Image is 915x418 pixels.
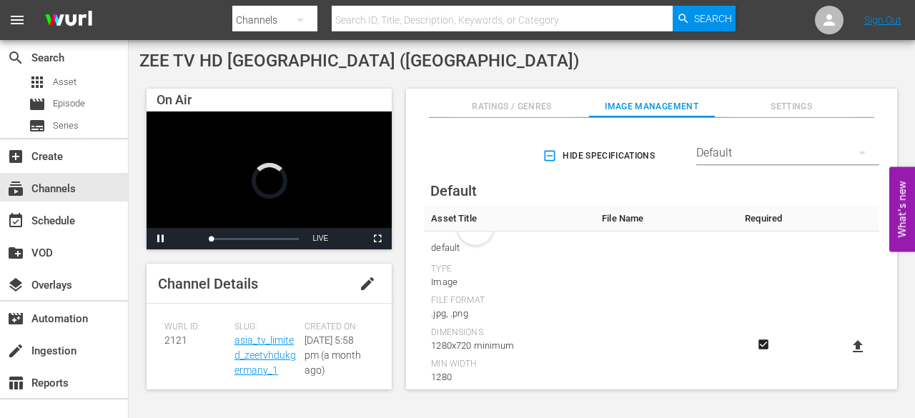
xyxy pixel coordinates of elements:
[540,136,661,176] button: Hide Specifications
[694,6,732,31] span: Search
[164,334,187,346] span: 2121
[7,244,24,262] span: VOD
[211,238,299,240] div: Progress Bar
[864,14,901,26] a: Sign Out
[755,338,772,351] svg: Required
[312,234,328,242] span: LIVE
[7,212,24,229] span: Schedule
[430,182,477,199] span: Default
[29,74,46,91] span: Asset
[29,117,46,134] span: Series
[335,228,363,249] button: Picture-in-Picture
[728,99,854,114] span: Settings
[7,310,24,327] span: Automation
[673,6,736,31] button: Search
[7,342,24,359] span: Ingestion
[431,307,588,321] div: .jpg, .png
[350,267,385,301] button: edit
[738,206,789,232] th: Required
[53,75,76,89] span: Asset
[545,149,655,164] span: Hide Specifications
[431,327,588,339] div: Dimensions
[164,322,227,333] span: Wurl ID:
[305,334,361,376] span: [DATE] 5:58 pm (a month ago)
[158,275,258,292] span: Channel Details
[7,49,24,66] span: Search
[696,133,879,173] div: Default
[29,96,46,113] span: Episode
[34,4,103,37] img: ans4CAIJ8jUAAAAAAAAAAAAAAAAAAAAAAAAgQb4GAAAAAAAAAAAAAAAAAAAAAAAAJMjXAAAAAAAAAAAAAAAAAAAAAAAAgAT5G...
[424,206,595,232] th: Asset Title
[7,180,24,197] span: Channels
[889,166,915,252] button: Open Feedback Widget
[359,275,376,292] span: edit
[306,228,335,249] button: Seek to live, currently behind live
[431,275,588,289] div: Image
[147,111,392,249] div: Video Player
[431,339,588,353] div: 1280x720 minimum
[449,99,575,114] span: Ratings / Genres
[431,359,588,370] div: Min Width
[305,322,367,333] span: Created On:
[147,228,175,249] button: Pause
[431,264,588,275] div: Type
[431,370,588,384] div: 1280
[53,119,79,133] span: Series
[234,322,297,333] span: Slug:
[234,334,296,376] a: asia_tv_limited_zeetvhdukgermany_1
[431,239,588,257] span: default
[363,228,392,249] button: Fullscreen
[53,96,85,111] span: Episode
[7,374,24,392] span: Reports
[589,99,715,114] span: Image Management
[595,206,738,232] th: File Name
[431,295,588,307] div: File Format
[139,51,579,71] span: ZEE TV HD [GEOGRAPHIC_DATA] ([GEOGRAPHIC_DATA])
[9,11,26,29] span: menu
[7,148,24,165] span: Create
[7,277,24,294] span: Overlays
[157,92,192,107] span: On Air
